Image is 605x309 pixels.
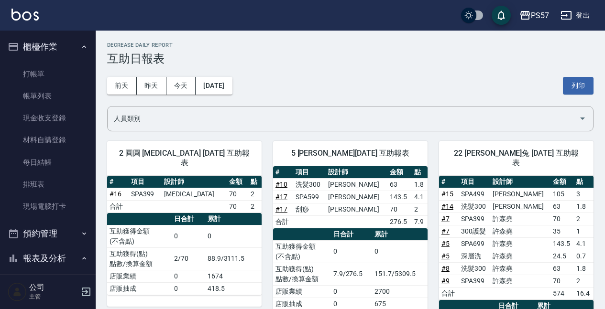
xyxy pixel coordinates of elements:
td: 151.7/5309.5 [372,263,428,285]
td: 7.9/276.5 [331,263,373,285]
td: [MEDICAL_DATA] [162,188,227,200]
a: 現金收支登錄 [4,107,92,129]
h3: 互助日報表 [107,52,594,65]
td: [PERSON_NAME] [490,200,550,213]
a: #15 [441,190,453,198]
td: 105 [550,188,574,200]
th: 日合計 [172,213,205,225]
td: 1.8 [574,262,594,275]
td: 合計 [107,200,129,213]
td: 0 [372,240,428,263]
td: 2/70 [172,247,205,270]
td: 洗髮300 [459,200,491,213]
td: 2700 [372,285,428,298]
th: 金額 [550,176,574,188]
th: 點 [412,166,428,179]
td: 574 [550,287,574,299]
button: 今天 [166,77,196,95]
a: #7 [441,215,450,223]
span: 2 圓圓 [MEDICAL_DATA] [DATE] 互助報表 [119,149,250,168]
button: [DATE] [196,77,232,95]
th: # [273,166,293,179]
p: 主管 [29,292,78,301]
td: 3 [574,188,594,200]
td: 店販業績 [107,270,172,282]
td: 許森堯 [490,250,550,262]
img: Logo [11,9,39,21]
td: 300護髮 [459,225,491,237]
td: 63 [550,262,574,275]
td: 0.7 [574,250,594,262]
th: 點 [248,176,262,188]
a: 材料自購登錄 [4,129,92,151]
td: 4.1 [574,237,594,250]
th: 設計師 [162,176,227,188]
button: 預約管理 [4,221,92,246]
td: 0 [331,285,373,298]
button: 列印 [563,77,594,95]
td: SPA499 [459,188,491,200]
td: 2 [574,275,594,287]
td: SPA399 [129,188,162,200]
a: #10 [275,181,287,188]
td: 418.5 [205,282,262,295]
a: 現場電腦打卡 [4,195,92,217]
h2: Decrease Daily Report [107,42,594,48]
td: 0 [172,270,205,282]
td: 70 [550,213,574,225]
button: 報表及分析 [4,246,92,271]
td: 許森堯 [490,237,550,250]
a: #5 [441,240,450,247]
a: 帳單列表 [4,85,92,107]
th: 累計 [372,228,428,241]
td: 1 [574,225,594,237]
td: 0 [172,225,205,247]
th: 金額 [227,176,248,188]
button: Open [575,111,590,126]
button: 櫃檯作業 [4,34,92,59]
th: 日合計 [331,228,373,241]
td: 0 [331,240,373,263]
a: #14 [441,202,453,210]
td: 276.5 [387,215,412,228]
td: 16.4 [574,287,594,299]
h5: 公司 [29,283,78,292]
th: 項目 [293,166,326,179]
table: a dense table [107,213,262,295]
table: a dense table [273,166,428,228]
td: 1.8 [412,178,428,191]
td: 合計 [273,215,293,228]
td: 70 [227,188,248,200]
img: Person [8,282,27,301]
td: 0 [205,225,262,247]
td: 63 [387,178,412,191]
a: #8 [441,265,450,272]
td: 0 [172,282,205,295]
td: 互助獲得(點) 點數/換算金額 [107,247,172,270]
td: 2 [412,203,428,215]
td: 深層洗 [459,250,491,262]
span: 22 [PERSON_NAME]兔 [DATE] 互助報表 [451,149,582,168]
td: [PERSON_NAME] [490,188,550,200]
td: 24.5 [550,250,574,262]
td: SPA399 [459,275,491,287]
th: 金額 [387,166,412,179]
td: [PERSON_NAME] [326,178,387,191]
a: #17 [275,193,287,201]
th: # [107,176,129,188]
th: 項目 [129,176,162,188]
td: 70 [387,203,412,215]
td: 店販業績 [273,285,331,298]
td: SPA399 [459,213,491,225]
button: 前天 [107,77,137,95]
td: 70 [227,200,248,213]
td: 63 [550,200,574,213]
td: 2 [248,200,262,213]
td: [PERSON_NAME] [326,191,387,203]
td: 7.9 [412,215,428,228]
a: 每日結帳 [4,151,92,173]
td: 70 [550,275,574,287]
td: 店販抽成 [107,282,172,295]
td: 1674 [205,270,262,282]
td: SPA699 [459,237,491,250]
